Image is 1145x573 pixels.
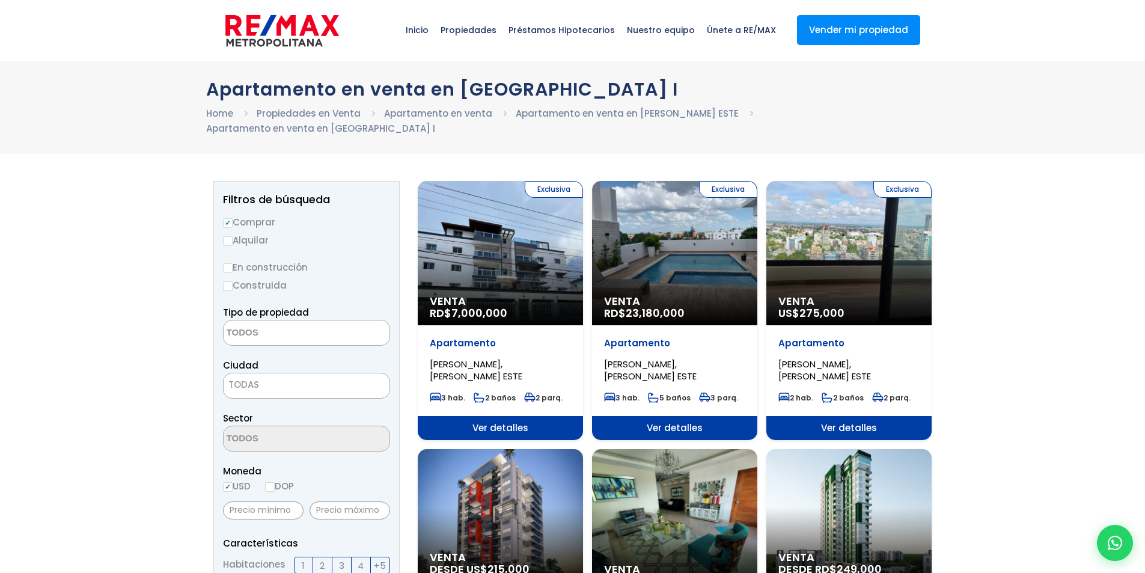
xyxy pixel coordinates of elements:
[339,558,344,573] span: 3
[701,12,782,48] span: Únete a RE/MAX
[699,393,738,403] span: 3 parq.
[223,215,390,230] label: Comprar
[778,295,920,307] span: Venta
[302,558,305,573] span: 1
[648,393,691,403] span: 5 baños
[223,412,253,424] span: Sector
[430,305,507,320] span: RD$
[474,393,516,403] span: 2 baños
[223,260,390,275] label: En construcción
[223,479,251,494] label: USD
[257,107,361,120] a: Propiedades en Venta
[223,373,390,399] span: TODAS
[418,416,583,440] span: Ver detalles
[223,464,390,479] span: Moneda
[778,358,871,382] span: [PERSON_NAME], [PERSON_NAME] ESTE
[225,13,339,49] img: remax-metropolitana-logo
[430,393,465,403] span: 3 hab.
[228,378,259,391] span: TODAS
[430,337,571,349] p: Apartamento
[822,393,864,403] span: 2 baños
[223,306,309,319] span: Tipo de propiedad
[384,107,492,120] a: Apartamento en venta
[223,501,304,519] input: Precio mínimo
[223,278,390,293] label: Construida
[224,320,340,346] textarea: Search
[873,181,932,198] span: Exclusiva
[223,281,233,291] input: Construida
[430,295,571,307] span: Venta
[502,12,621,48] span: Préstamos Hipotecarios
[206,107,233,120] a: Home
[224,426,340,452] textarea: Search
[358,558,364,573] span: 4
[797,15,920,45] a: Vender mi propiedad
[435,12,502,48] span: Propiedades
[224,376,389,393] span: TODAS
[592,416,757,440] span: Ver detalles
[206,79,939,100] h1: Apartamento en venta en [GEOGRAPHIC_DATA] I
[799,305,844,320] span: 275,000
[778,337,920,349] p: Apartamento
[766,181,932,440] a: Exclusiva Venta US$275,000 Apartamento [PERSON_NAME], [PERSON_NAME] ESTE 2 hab. 2 baños 2 parq. V...
[223,482,233,492] input: USD
[604,337,745,349] p: Apartamento
[430,358,522,382] span: [PERSON_NAME], [PERSON_NAME] ESTE
[778,305,844,320] span: US$
[525,181,583,198] span: Exclusiva
[400,12,435,48] span: Inicio
[604,358,697,382] span: [PERSON_NAME], [PERSON_NAME] ESTE
[604,295,745,307] span: Venta
[265,482,275,492] input: DOP
[223,236,233,246] input: Alquilar
[778,393,813,403] span: 2 hab.
[223,233,390,248] label: Alquilar
[223,536,390,551] p: Características
[621,12,701,48] span: Nuestro equipo
[778,551,920,563] span: Venta
[699,181,757,198] span: Exclusiva
[872,393,911,403] span: 2 parq.
[430,551,571,563] span: Venta
[516,107,739,120] a: Apartamento en venta en [PERSON_NAME] ESTE
[374,558,386,573] span: +5
[451,305,507,320] span: 7,000,000
[626,305,685,320] span: 23,180,000
[592,181,757,440] a: Exclusiva Venta RD$23,180,000 Apartamento [PERSON_NAME], [PERSON_NAME] ESTE 3 hab. 5 baños 3 parq...
[206,121,435,136] li: Apartamento en venta en [GEOGRAPHIC_DATA] I
[265,479,294,494] label: DOP
[223,359,258,372] span: Ciudad
[604,393,640,403] span: 3 hab.
[418,181,583,440] a: Exclusiva Venta RD$7,000,000 Apartamento [PERSON_NAME], [PERSON_NAME] ESTE 3 hab. 2 baños 2 parq....
[310,501,390,519] input: Precio máximo
[223,194,390,206] h2: Filtros de búsqueda
[604,305,685,320] span: RD$
[766,416,932,440] span: Ver detalles
[223,218,233,228] input: Comprar
[320,558,325,573] span: 2
[524,393,563,403] span: 2 parq.
[223,263,233,273] input: En construcción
